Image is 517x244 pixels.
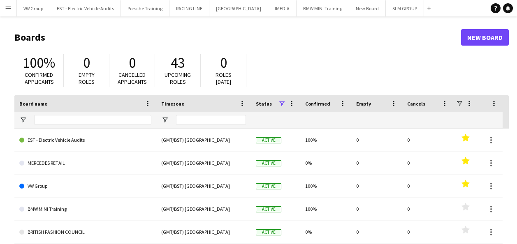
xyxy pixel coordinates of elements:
div: 0 [402,221,453,243]
span: 0 [129,54,136,72]
div: (GMT/BST) [GEOGRAPHIC_DATA] [156,221,251,243]
div: 0 [402,175,453,197]
button: IMEDIA [268,0,297,16]
div: 0 [402,198,453,220]
div: (GMT/BST) [GEOGRAPHIC_DATA] [156,175,251,197]
button: Porsche Training [121,0,169,16]
a: MERCEDES RETAIL [19,152,151,175]
div: 0% [300,152,351,174]
span: Status [256,101,272,107]
button: Open Filter Menu [19,116,27,124]
div: (GMT/BST) [GEOGRAPHIC_DATA] [156,129,251,151]
div: (GMT/BST) [GEOGRAPHIC_DATA] [156,152,251,174]
button: EST - Electric Vehicle Audits [50,0,121,16]
span: Active [256,160,281,166]
span: Empty roles [79,71,95,85]
div: (GMT/BST) [GEOGRAPHIC_DATA] [156,198,251,220]
div: 0% [300,221,351,243]
div: 100% [300,198,351,220]
span: Board name [19,101,47,107]
div: 0 [351,152,402,174]
a: BMW MINI Training [19,198,151,221]
div: 0 [351,129,402,151]
h1: Boards [14,31,461,44]
div: 0 [351,175,402,197]
input: Timezone Filter Input [176,115,246,125]
div: 0 [402,152,453,174]
div: 0 [402,129,453,151]
span: 100% [23,54,55,72]
button: New Board [349,0,386,16]
span: Timezone [161,101,184,107]
span: Active [256,206,281,212]
span: 0 [220,54,227,72]
span: 0 [83,54,90,72]
span: Active [256,229,281,235]
button: SLM GROUP [386,0,424,16]
button: BMW MINI Training [297,0,349,16]
input: Board name Filter Input [34,115,151,125]
a: New Board [461,29,509,46]
span: Active [256,137,281,143]
button: RACING LINE [169,0,209,16]
div: 100% [300,129,351,151]
span: Roles [DATE] [216,71,232,85]
div: 100% [300,175,351,197]
span: 43 [171,54,185,72]
button: [GEOGRAPHIC_DATA] [209,0,268,16]
button: Open Filter Menu [161,116,169,124]
div: 0 [351,221,402,243]
span: Cancelled applicants [118,71,147,85]
a: BRITISH FASHION COUNCIL [19,221,151,244]
span: Active [256,183,281,189]
span: Confirmed applicants [25,71,54,85]
span: Cancels [407,101,425,107]
span: Confirmed [305,101,330,107]
button: VW Group [17,0,50,16]
span: Empty [356,101,371,107]
a: EST - Electric Vehicle Audits [19,129,151,152]
span: Upcoming roles [165,71,191,85]
a: VW Group [19,175,151,198]
div: 0 [351,198,402,220]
